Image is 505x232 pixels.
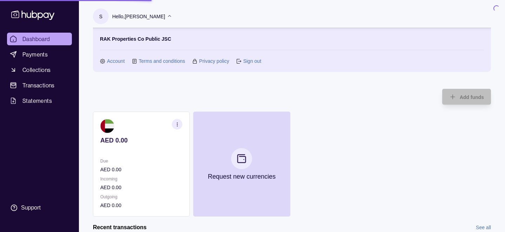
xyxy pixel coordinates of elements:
button: Add funds [442,89,491,105]
a: Account [107,57,125,65]
a: Privacy policy [199,57,229,65]
a: Dashboard [7,33,72,45]
a: Support [7,200,72,215]
p: Hello, [PERSON_NAME] [112,13,165,20]
button: Request new currencies [193,112,290,217]
p: AED 0.00 [100,137,182,144]
p: Outgoing [100,193,182,201]
p: Incoming [100,175,182,183]
span: Statements [22,97,52,105]
p: Due [100,157,182,165]
p: Request new currencies [208,173,276,180]
a: Sign out [243,57,261,65]
p: AED 0.00 [100,184,182,191]
p: AED 0.00 [100,201,182,209]
span: Add funds [460,94,484,100]
a: Statements [7,94,72,107]
div: Support [21,204,41,212]
span: Transactions [22,81,55,90]
a: Payments [7,48,72,61]
p: RAK Properties Co Public JSC [100,35,171,43]
a: Transactions [7,79,72,92]
a: Terms and conditions [139,57,185,65]
h2: Recent transactions [93,224,147,231]
p: AED 0.00 [100,166,182,173]
a: See all [476,224,491,231]
span: Payments [22,50,48,59]
img: ae [100,119,114,133]
span: Collections [22,66,50,74]
span: Dashboard [22,35,50,43]
a: Collections [7,64,72,76]
p: S [99,13,102,20]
